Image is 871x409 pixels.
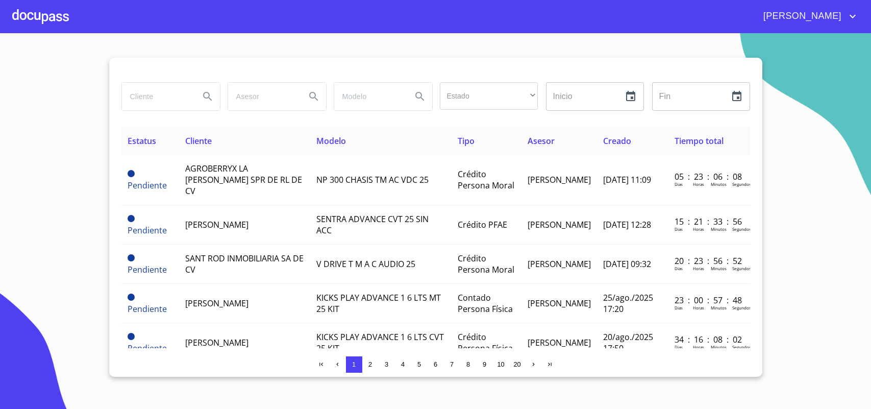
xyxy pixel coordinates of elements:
p: Segundos [732,226,751,232]
p: Segundos [732,266,751,271]
span: [PERSON_NAME] [528,337,591,348]
span: Cliente [185,135,212,147]
span: [PERSON_NAME] [528,258,591,270]
span: Estatus [128,135,156,147]
span: V DRIVE T M A C AUDIO 25 [316,258,415,270]
p: Minutos [711,181,727,187]
p: Horas [693,181,704,187]
button: Search [408,84,432,109]
button: 4 [395,356,411,373]
span: Pendiente [128,170,135,177]
span: 9 [483,360,486,368]
button: 3 [379,356,395,373]
p: Dias [675,266,683,271]
span: AGROBERRYX LA [PERSON_NAME] SPR DE RL DE CV [185,163,302,197]
span: [PERSON_NAME] [185,337,248,348]
span: [DATE] 12:28 [603,219,651,230]
span: Crédito Persona Moral [458,169,514,191]
span: 20/ago./2025 17:50 [603,331,653,354]
p: Horas [693,305,704,310]
p: Minutos [711,226,727,232]
button: Search [302,84,326,109]
span: 8 [466,360,470,368]
span: Pendiente [128,333,135,340]
p: Dias [675,181,683,187]
span: Pendiente [128,264,167,275]
span: KICKS PLAY ADVANCE 1 6 LTS CVT 25 KIT [316,331,444,354]
button: 2 [362,356,379,373]
button: 1 [346,356,362,373]
span: Creado [603,135,631,147]
span: 25/ago./2025 17:20 [603,292,653,315]
span: [PERSON_NAME] [756,8,847,25]
p: Horas [693,226,704,232]
span: Pendiente [128,215,135,222]
button: 6 [428,356,444,373]
span: [PERSON_NAME] [185,298,248,309]
input: search [122,83,191,110]
p: Segundos [732,305,751,310]
p: Dias [675,305,683,310]
p: Segundos [732,344,751,350]
span: 3 [385,360,388,368]
button: Search [195,84,220,109]
span: Pendiente [128,294,135,301]
p: 34 : 16 : 08 : 02 [675,334,743,345]
span: Contado Persona Física [458,292,513,315]
span: 5 [417,360,421,368]
p: 15 : 21 : 33 : 56 [675,216,743,227]
span: Pendiente [128,254,135,261]
button: 9 [477,356,493,373]
span: 4 [401,360,405,368]
p: Minutos [711,305,727,310]
span: Modelo [316,135,346,147]
span: Tiempo total [675,135,724,147]
span: 20 [513,360,520,368]
button: 7 [444,356,460,373]
span: Pendiente [128,225,167,236]
p: Horas [693,266,704,271]
p: Horas [693,344,704,350]
p: Dias [675,226,683,232]
button: account of current user [756,8,859,25]
span: Crédito Persona Moral [458,253,514,275]
span: Crédito PFAE [458,219,507,230]
span: [PERSON_NAME] [528,298,591,309]
span: Pendiente [128,303,167,315]
span: 10 [497,360,504,368]
p: Minutos [711,344,727,350]
span: SANT ROD INMOBILIARIA SA DE CV [185,253,304,275]
p: Minutos [711,266,727,271]
p: Dias [675,344,683,350]
p: Segundos [732,181,751,187]
span: 2 [368,360,372,368]
span: 6 [434,360,437,368]
span: Pendiente [128,343,167,354]
span: [DATE] 11:09 [603,174,651,185]
span: Asesor [528,135,555,147]
span: [DATE] 09:32 [603,258,651,270]
button: 5 [411,356,428,373]
span: [PERSON_NAME] [185,219,248,230]
div: ​ [440,82,538,110]
span: [PERSON_NAME] [528,174,591,185]
p: 05 : 23 : 06 : 08 [675,171,743,182]
span: KICKS PLAY ADVANCE 1 6 LTS MT 25 KIT [316,292,441,315]
span: SENTRA ADVANCE CVT 25 SIN ACC [316,213,429,236]
p: 23 : 00 : 57 : 48 [675,295,743,306]
input: search [334,83,404,110]
span: 1 [352,360,356,368]
span: Crédito Persona Física [458,331,513,354]
p: 20 : 23 : 56 : 52 [675,255,743,267]
input: search [228,83,297,110]
span: [PERSON_NAME] [528,219,591,230]
button: 10 [493,356,509,373]
span: Tipo [458,135,475,147]
span: NP 300 CHASIS TM AC VDC 25 [316,174,429,185]
button: 20 [509,356,526,373]
span: Pendiente [128,180,167,191]
button: 8 [460,356,477,373]
span: 7 [450,360,454,368]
